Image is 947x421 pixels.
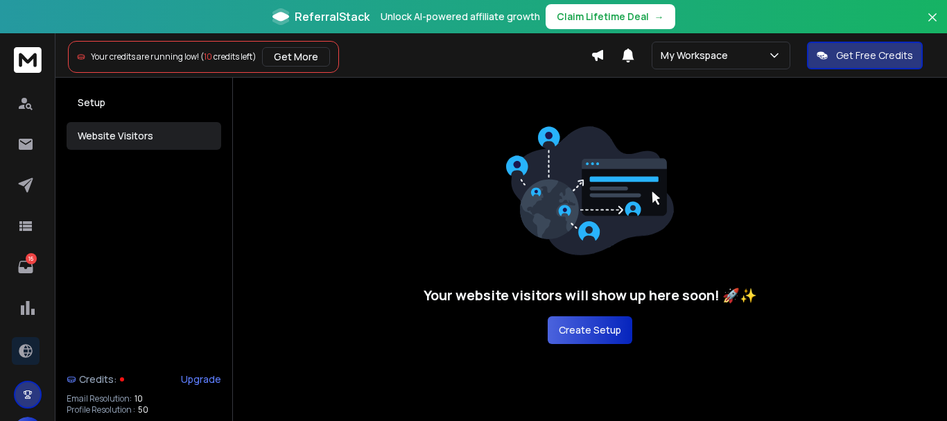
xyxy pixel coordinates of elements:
span: ReferralStack [295,8,370,25]
button: Setup [67,89,221,117]
p: 16 [26,253,37,264]
button: Get Free Credits [807,42,923,69]
a: 16 [12,253,40,281]
p: Unlock AI-powered affiliate growth [381,10,540,24]
p: Profile Resolution : [67,404,135,415]
span: Credits: [79,372,117,386]
span: 10 [134,393,143,404]
button: Website Visitors [67,122,221,150]
span: ( credits left) [200,51,257,62]
p: My Workspace [661,49,733,62]
p: Get Free Credits [836,49,913,62]
span: Your credits are running low! [91,51,199,62]
span: → [654,10,664,24]
div: Upgrade [181,372,221,386]
button: Claim Lifetime Deal→ [546,4,675,29]
h3: Your website visitors will show up here soon! 🚀✨ [424,286,757,305]
span: 50 [138,404,148,415]
p: Email Resolution: [67,393,132,404]
button: Create Setup [548,316,632,344]
button: Close banner [923,8,941,42]
span: 10 [204,51,212,62]
button: Get More [262,47,330,67]
a: Credits:Upgrade [67,366,221,393]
